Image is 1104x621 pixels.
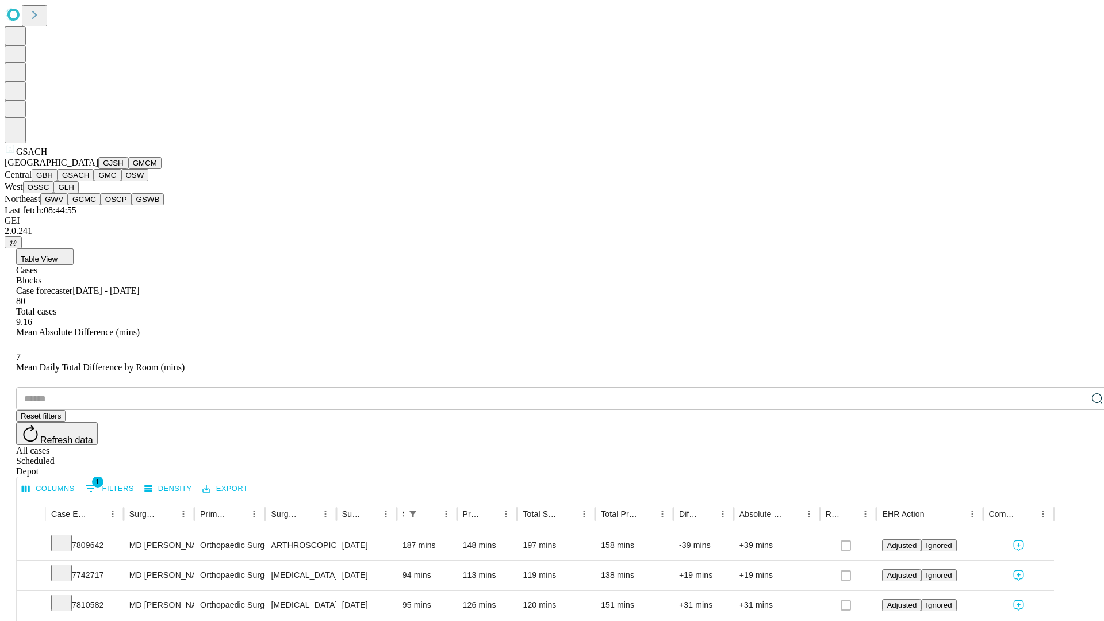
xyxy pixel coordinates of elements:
[601,591,668,620] div: 151 mins
[857,506,873,522] button: Menu
[739,531,814,560] div: +39 mins
[1019,506,1035,522] button: Sort
[422,506,438,522] button: Sort
[926,541,952,550] span: Ignored
[200,509,229,519] div: Primary Service
[16,327,140,337] span: Mean Absolute Difference (mins)
[5,205,76,215] span: Last fetch: 08:44:55
[601,509,637,519] div: Total Predicted Duration
[128,157,162,169] button: GMCM
[523,531,589,560] div: 197 mins
[129,531,189,560] div: MD [PERSON_NAME] [PERSON_NAME] Md
[129,561,189,590] div: MD [PERSON_NAME] [PERSON_NAME] Md
[654,506,670,522] button: Menu
[463,591,512,620] div: 126 mins
[16,422,98,445] button: Refresh data
[715,506,731,522] button: Menu
[438,506,454,522] button: Menu
[463,561,512,590] div: 113 mins
[887,601,917,609] span: Adjusted
[5,194,40,204] span: Northeast
[5,182,23,191] span: West
[679,561,728,590] div: +19 mins
[22,596,40,616] button: Expand
[98,157,128,169] button: GJSH
[72,286,139,296] span: [DATE] - [DATE]
[16,362,185,372] span: Mean Daily Total Difference by Room (mins)
[200,591,259,620] div: Orthopaedic Surgery
[141,480,195,498] button: Density
[94,169,121,181] button: GMC
[271,531,330,560] div: ARTHROSCOPICALLY AIDED ACL RECONSTRUCTION
[68,193,101,205] button: GCMC
[463,509,481,519] div: Predicted In Room Duration
[22,536,40,556] button: Expand
[121,169,149,181] button: OSW
[16,248,74,265] button: Table View
[523,509,559,519] div: Total Scheduled Duration
[576,506,592,522] button: Menu
[739,561,814,590] div: +19 mins
[271,591,330,620] div: [MEDICAL_DATA] [MEDICAL_DATA]
[523,561,589,590] div: 119 mins
[132,193,164,205] button: GSWB
[679,509,697,519] div: Difference
[105,506,121,522] button: Menu
[463,531,512,560] div: 148 mins
[200,480,251,498] button: Export
[89,506,105,522] button: Sort
[926,571,952,580] span: Ignored
[601,561,668,590] div: 138 mins
[841,506,857,522] button: Sort
[926,506,942,522] button: Sort
[882,539,921,551] button: Adjusted
[101,193,132,205] button: OSCP
[921,599,956,611] button: Ignored
[342,531,391,560] div: [DATE]
[5,158,98,167] span: [GEOGRAPHIC_DATA]
[989,509,1018,519] div: Comments
[921,569,956,581] button: Ignored
[826,509,841,519] div: Resolved in EHR
[679,591,728,620] div: +31 mins
[378,506,394,522] button: Menu
[271,561,330,590] div: [MEDICAL_DATA] [MEDICAL_DATA]
[317,506,333,522] button: Menu
[402,561,451,590] div: 94 mins
[679,531,728,560] div: -39 mins
[402,531,451,560] div: 187 mins
[882,509,924,519] div: EHR Action
[5,226,1099,236] div: 2.0.241
[362,506,378,522] button: Sort
[16,317,32,327] span: 9.16
[92,476,103,488] span: 1
[57,169,94,181] button: GSACH
[21,255,57,263] span: Table View
[16,147,47,156] span: GSACH
[560,506,576,522] button: Sort
[342,561,391,590] div: [DATE]
[601,531,668,560] div: 158 mins
[964,506,980,522] button: Menu
[22,566,40,586] button: Expand
[1035,506,1051,522] button: Menu
[16,410,66,422] button: Reset filters
[51,509,87,519] div: Case Epic Id
[51,591,118,620] div: 7810582
[53,181,78,193] button: GLH
[9,238,17,247] span: @
[40,435,93,445] span: Refresh data
[51,561,118,590] div: 7742717
[785,506,801,522] button: Sort
[739,591,814,620] div: +31 mins
[32,169,57,181] button: GBH
[402,509,404,519] div: Scheduled In Room Duration
[82,480,137,498] button: Show filters
[19,480,78,498] button: Select columns
[887,571,917,580] span: Adjusted
[882,599,921,611] button: Adjusted
[342,509,361,519] div: Surgery Date
[5,170,32,179] span: Central
[16,306,56,316] span: Total cases
[482,506,498,522] button: Sort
